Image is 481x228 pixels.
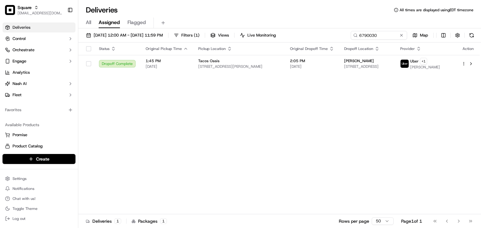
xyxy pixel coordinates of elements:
h1: Deliveries [86,5,118,15]
span: [STREET_ADDRESS] [344,64,390,69]
button: Engage [3,56,75,66]
a: Product Catalog [5,143,73,149]
div: Favorites [3,105,75,115]
span: 2:05 PM [290,58,334,63]
span: Engage [13,58,26,64]
span: Log out [13,216,25,221]
p: Rows per page [339,218,369,224]
span: All [86,19,91,26]
span: ( 1 ) [194,32,199,38]
button: +1 [420,58,427,65]
div: 1 [114,218,121,224]
button: Square [18,4,32,11]
img: Square [5,5,15,15]
span: Control [13,36,26,42]
button: Map [410,31,431,40]
button: Settings [3,174,75,183]
button: Live Monitoring [237,31,279,40]
span: [PERSON_NAME] [410,65,440,70]
span: Settings [13,176,27,181]
span: Filters [181,32,199,38]
span: Dropoff Location [344,46,373,51]
button: Promise [3,130,75,140]
span: Provider [400,46,415,51]
button: Control [3,34,75,44]
span: Views [218,32,229,38]
img: uber-new-logo.jpeg [401,60,409,68]
button: Views [208,31,232,40]
button: Filters(1) [171,31,202,40]
span: Promise [13,132,27,138]
span: Product Catalog [13,143,43,149]
span: Tacos Oasis [198,58,220,63]
button: [EMAIL_ADDRESS][DOMAIN_NAME] [18,11,62,16]
span: [DATE] [290,64,334,69]
div: Page 1 of 1 [401,218,422,224]
div: Action [462,46,475,51]
button: [DATE] 12:00 AM - [DATE] 11:59 PM [83,31,166,40]
button: Nash AI [3,79,75,89]
span: [DATE] [146,64,188,69]
div: Deliveries [86,218,121,224]
span: Fleet [13,92,22,98]
button: Notifications [3,184,75,193]
a: Promise [5,132,73,138]
span: 1:45 PM [146,58,188,63]
button: Chat with us! [3,194,75,203]
button: Toggle Theme [3,204,75,213]
span: Map [420,32,428,38]
a: Analytics [3,67,75,77]
span: Deliveries [13,25,30,30]
span: Toggle Theme [13,206,38,211]
input: Type to search [351,31,407,40]
span: All times are displayed using EDT timezone [400,7,473,12]
span: Pickup Location [198,46,226,51]
span: Orchestrate [13,47,34,53]
span: Live Monitoring [247,32,276,38]
span: [PERSON_NAME] [344,58,374,63]
button: Fleet [3,90,75,100]
div: Available Products [3,120,75,130]
span: [STREET_ADDRESS][PERSON_NAME] [198,64,280,69]
button: Orchestrate [3,45,75,55]
button: Create [3,154,75,164]
span: Status [99,46,110,51]
div: Packages [132,218,167,224]
span: Original Pickup Time [146,46,182,51]
span: Notifications [13,186,34,191]
span: [DATE] 12:00 AM - [DATE] 11:59 PM [94,32,163,38]
span: Nash AI [13,81,27,87]
span: Assigned [99,19,120,26]
button: Product Catalog [3,141,75,151]
button: Refresh [467,31,476,40]
span: Chat with us! [13,196,35,201]
button: SquareSquare[EMAIL_ADDRESS][DOMAIN_NAME] [3,2,65,17]
span: Uber [410,59,419,64]
button: Log out [3,214,75,223]
span: Flagged [127,19,146,26]
div: 1 [160,218,167,224]
span: Analytics [13,70,30,75]
span: Original Dropoff Time [290,46,328,51]
a: Deliveries [3,22,75,32]
span: Create [36,156,49,162]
